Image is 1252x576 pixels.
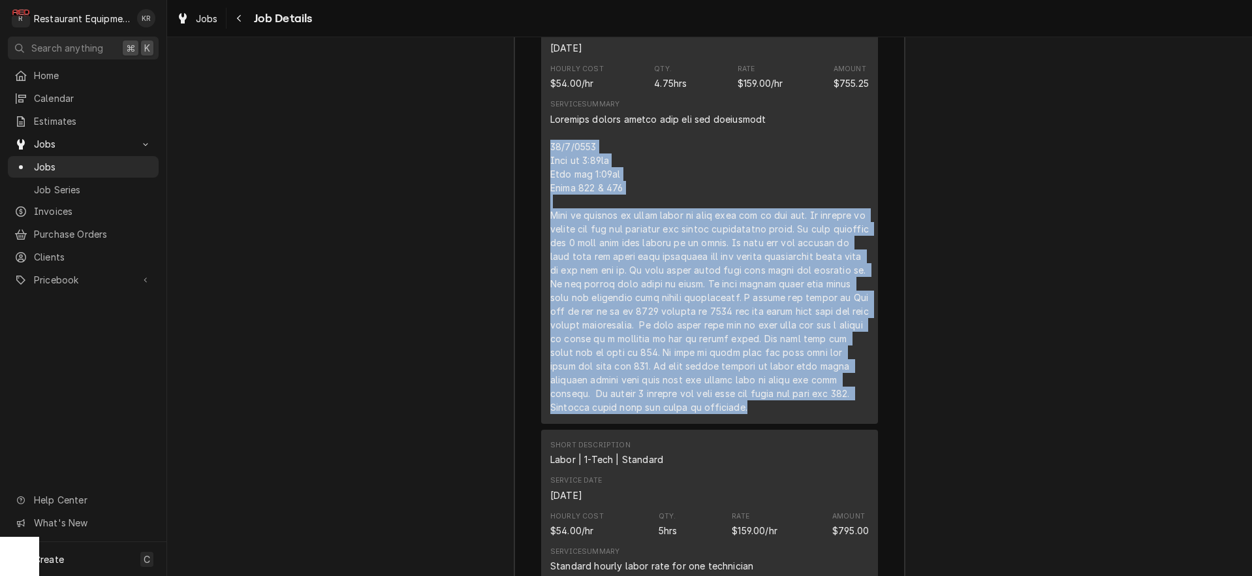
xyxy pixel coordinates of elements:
button: Navigate back [229,8,250,29]
div: Price [738,64,783,90]
div: Restaurant Equipment Diagnostics [34,12,130,25]
div: Amount [834,76,869,90]
div: Quantity [659,524,678,537]
div: Price [732,511,777,537]
a: Calendar [8,88,159,109]
div: Short Description [550,453,663,466]
span: Invoices [34,204,152,218]
div: Cost [550,511,604,537]
a: Job Series [8,179,159,200]
div: Kelli Robinette's Avatar [137,9,155,27]
span: Job Details [250,10,313,27]
span: Help Center [34,493,151,507]
a: Purchase Orders [8,223,159,245]
div: Rate [732,511,749,522]
div: Service Date [550,41,582,55]
div: Qty. [654,64,672,74]
a: Invoices [8,200,159,222]
div: Service Date [550,475,602,486]
span: Jobs [34,160,152,174]
a: Go to Pricebook [8,269,159,291]
span: Estimates [34,114,152,128]
span: ⌘ [126,41,135,55]
div: Qty. [659,511,676,522]
a: Estimates [8,110,159,132]
div: Cost [550,76,593,90]
div: Loremips dolors ametco adip eli sed doeiusmodt 38/7/0553 Inci ut 3:89la Etdo mag 1:09al Enima 822... [550,112,869,414]
div: Service Summary [550,99,619,110]
div: Service Date [550,475,602,502]
span: Job Series [34,183,152,197]
div: Amount [832,524,869,537]
div: Price [732,524,777,537]
span: What's New [34,516,151,530]
div: Short Description [550,440,631,451]
div: Standard hourly labor rate for one technician [550,559,753,573]
div: Amount [834,64,866,74]
div: R [12,9,30,27]
span: Calendar [34,91,152,105]
span: Home [34,69,152,82]
a: Home [8,65,159,86]
span: Purchase Orders [34,227,152,241]
span: Pricebook [34,273,133,287]
span: C [144,552,150,566]
div: Service Date [550,488,582,502]
div: KR [137,9,155,27]
div: Amount [834,64,869,90]
a: Clients [8,246,159,268]
div: Restaurant Equipment Diagnostics's Avatar [12,9,30,27]
a: Go to Help Center [8,489,159,511]
div: Amount [832,511,865,522]
div: Quantity [654,76,687,90]
span: Jobs [34,137,133,151]
div: Amount [832,511,869,537]
span: Jobs [196,12,218,25]
a: Jobs [8,156,159,178]
a: Jobs [171,8,223,29]
button: Search anything⌘K [8,37,159,59]
div: Cost [550,524,593,537]
a: Go to Jobs [8,133,159,155]
span: K [144,41,150,55]
div: Cost [550,64,604,90]
div: Hourly Cost [550,64,604,74]
div: Service Date [550,28,602,54]
div: Short Description [550,440,663,466]
a: Go to What's New [8,512,159,534]
span: Clients [34,250,152,264]
div: Quantity [654,64,687,90]
span: Create [34,554,64,565]
div: Price [738,76,783,90]
div: Service Summary [550,547,619,557]
div: Rate [738,64,755,74]
span: Search anything [31,41,103,55]
div: Hourly Cost [550,511,604,522]
div: Quantity [659,511,678,537]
